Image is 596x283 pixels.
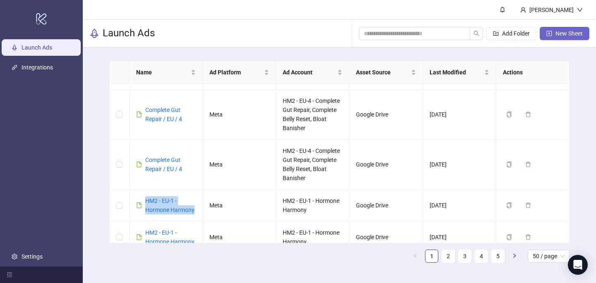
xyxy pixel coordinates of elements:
a: 4 [475,250,488,262]
th: Asset Source [349,61,423,84]
a: 2 [442,250,454,262]
span: left [413,253,418,258]
th: Name [130,61,203,84]
span: down [577,7,583,13]
a: HM2 - EU-1 - Hormone Harmony [145,229,195,245]
span: Ad Account [283,68,336,77]
a: Launch Ads [22,44,52,51]
span: delete [525,234,531,240]
th: Last Modified [423,61,496,84]
td: Meta [203,90,276,140]
a: 5 [492,250,504,262]
span: Add Folder [502,30,530,37]
span: Asset Source [356,68,409,77]
span: New Sheet [555,30,583,37]
button: Add Folder [486,27,536,40]
td: [DATE] [423,140,496,190]
span: delete [525,112,531,117]
a: Complete Gut Repair / EU / 4 [145,107,182,122]
span: file [136,112,142,117]
div: Page Size [528,250,570,263]
h3: Launch Ads [103,27,155,40]
td: HM2 - EU-4 - Complete Gut Repair, Complete Belly Reset, Bloat Banisher [276,140,349,190]
td: Google Drive [349,190,423,221]
span: right [512,253,517,258]
a: 1 [425,250,438,262]
a: 3 [459,250,471,262]
span: bell [500,7,505,12]
div: [PERSON_NAME] [526,5,577,14]
td: [DATE] [423,221,496,253]
td: HM2 - EU-1 - Hormone Harmony [276,221,349,253]
th: Actions [496,61,570,84]
li: 4 [475,250,488,263]
td: HM2 - EU-4 - Complete Gut Repair, Complete Belly Reset, Bloat Banisher [276,90,349,140]
li: 2 [442,250,455,263]
a: HM2 - EU-1 - Hormone Harmony [145,197,195,213]
td: HM2 - EU-1 - Hormone Harmony [276,190,349,221]
button: left [409,250,422,263]
a: Integrations [22,64,53,71]
span: rocket [89,29,99,38]
span: Ad Platform [209,68,262,77]
span: copy [506,112,512,117]
li: Previous Page [409,250,422,263]
li: Next Page [508,250,521,263]
td: Google Drive [349,221,423,253]
span: copy [506,162,512,167]
div: Open Intercom Messenger [568,255,588,275]
td: Meta [203,140,276,190]
td: Google Drive [349,90,423,140]
td: Meta [203,221,276,253]
button: right [508,250,521,263]
th: Ad Platform [203,61,276,84]
span: search [473,31,479,36]
td: [DATE] [423,90,496,140]
span: delete [525,162,531,167]
span: file [136,162,142,167]
td: Google Drive [349,140,423,190]
span: copy [506,202,512,208]
span: user [520,7,526,13]
span: file [136,202,142,208]
span: Last Modified [430,68,483,77]
a: Settings [22,253,43,260]
th: Ad Account [276,61,349,84]
td: Meta [203,190,276,221]
span: Name [136,68,189,77]
span: menu-fold [7,272,12,278]
span: plus-square [546,31,552,36]
span: file [136,234,142,240]
span: copy [506,234,512,240]
span: folder-add [493,31,499,36]
span: delete [525,202,531,208]
span: 50 / page [533,250,565,262]
button: New Sheet [540,27,589,40]
td: [DATE] [423,190,496,221]
a: Complete Gut Repair / EU / 4 [145,157,182,172]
